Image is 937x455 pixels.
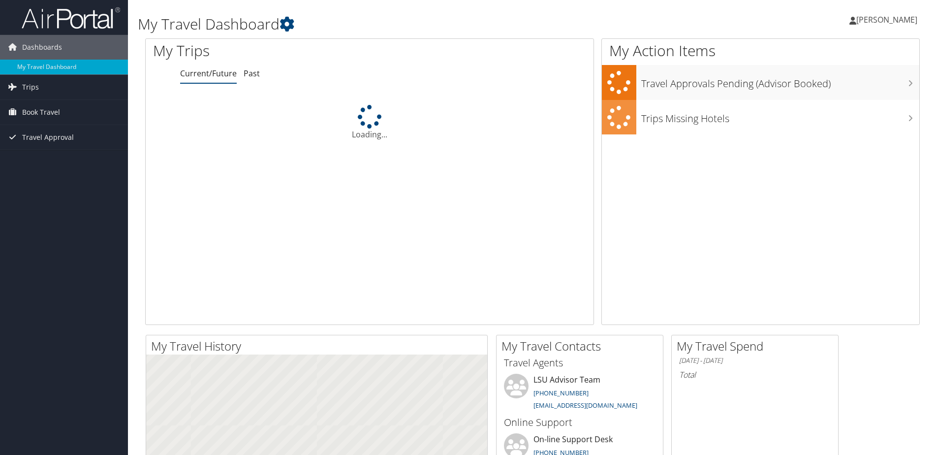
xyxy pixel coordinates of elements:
a: [EMAIL_ADDRESS][DOMAIN_NAME] [533,401,637,410]
h2: My Travel Spend [677,338,838,355]
h6: [DATE] - [DATE] [679,356,831,365]
h2: My Travel Contacts [501,338,663,355]
div: Loading... [146,105,593,140]
a: Past [244,68,260,79]
span: Trips [22,75,39,99]
h3: Travel Approvals Pending (Advisor Booked) [641,72,919,91]
span: Book Travel [22,100,60,125]
span: Travel Approval [22,125,74,150]
a: Travel Approvals Pending (Advisor Booked) [602,65,919,100]
h1: My Trips [153,40,400,61]
span: [PERSON_NAME] [856,14,917,25]
a: [PERSON_NAME] [849,5,927,34]
h3: Online Support [504,416,656,429]
span: Dashboards [22,35,62,60]
img: airportal-logo.png [22,6,120,30]
h1: My Travel Dashboard [138,14,664,34]
h3: Travel Agents [504,356,656,370]
h1: My Action Items [602,40,919,61]
h6: Total [679,369,831,380]
h3: Trips Missing Hotels [641,107,919,126]
li: LSU Advisor Team [499,374,660,414]
a: Current/Future [180,68,237,79]
h2: My Travel History [151,338,487,355]
a: [PHONE_NUMBER] [533,389,589,397]
a: Trips Missing Hotels [602,100,919,135]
